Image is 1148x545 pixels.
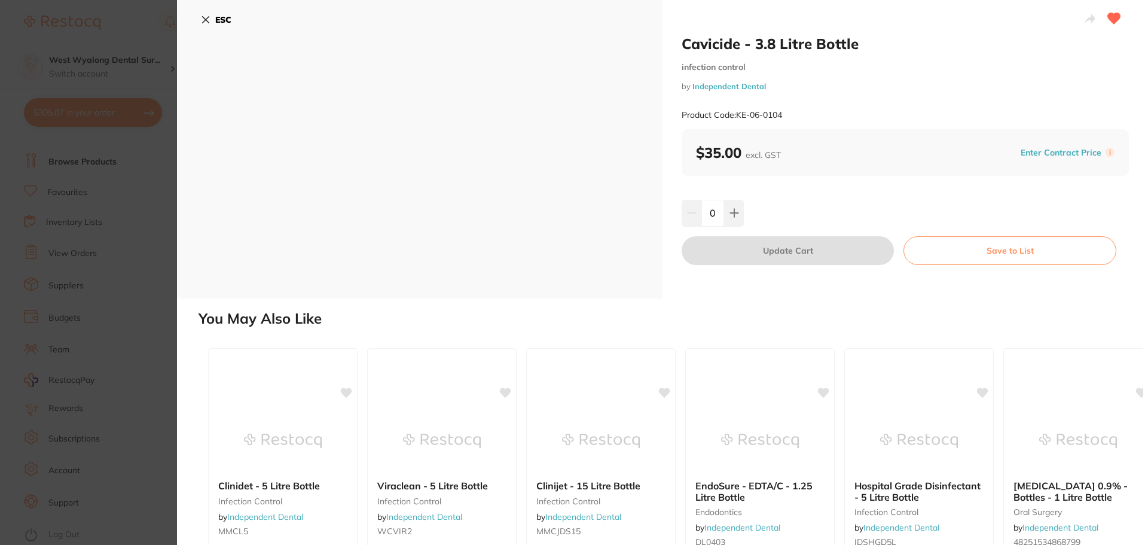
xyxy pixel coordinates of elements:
[199,310,1143,327] h2: You May Also Like
[562,411,640,471] img: Clinijet - 15 Litre Bottle
[1039,411,1117,471] img: Sodium Chloride 0.9% - Bottles - 1 Litre Bottle
[536,511,621,522] span: by
[1022,522,1098,533] a: Independent Dental
[682,62,1129,72] small: infection control
[403,411,481,471] img: Viraclean - 5 Litre Bottle
[692,81,766,91] a: Independent Dental
[854,507,984,517] small: infection control
[682,35,1129,53] h2: Cavicide - 3.8 Litre Bottle
[1013,522,1098,533] span: by
[695,507,825,517] small: endodontics
[695,522,780,533] span: by
[695,480,825,503] b: EndoSure - EDTA/C - 1.25 Litre Bottle
[746,150,781,160] span: excl. GST
[1017,147,1105,159] button: Enter Contract Price
[227,511,303,522] a: Independent Dental
[377,511,462,522] span: by
[218,511,303,522] span: by
[721,411,799,471] img: EndoSure - EDTA/C - 1.25 Litre Bottle
[903,236,1116,265] button: Save to List
[215,14,231,25] b: ESC
[880,411,958,471] img: Hospital Grade Disinfectant - 5 Litre Bottle
[536,480,665,491] b: Clinijet - 15 Litre Bottle
[863,522,939,533] a: Independent Dental
[854,522,939,533] span: by
[536,497,665,506] small: infection control
[218,497,347,506] small: infection control
[1013,507,1143,517] small: oral surgery
[682,110,782,120] small: Product Code: KE-06-0104
[1105,148,1115,157] label: i
[1013,480,1143,503] b: Sodium Chloride 0.9% - Bottles - 1 Litre Bottle
[682,236,894,265] button: Update Cart
[536,526,665,536] small: MMCJDS15
[704,522,780,533] a: Independent Dental
[386,511,462,522] a: Independent Dental
[377,526,506,536] small: WCVIR2
[682,82,1129,91] small: by
[696,144,781,162] b: $35.00
[201,10,231,30] button: ESC
[218,480,347,491] b: Clinidet - 5 Litre Bottle
[244,411,322,471] img: Clinidet - 5 Litre Bottle
[377,497,506,506] small: infection control
[377,480,506,491] b: Viraclean - 5 Litre Bottle
[854,480,984,503] b: Hospital Grade Disinfectant - 5 Litre Bottle
[218,526,347,536] small: MMCL5
[545,511,621,522] a: Independent Dental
